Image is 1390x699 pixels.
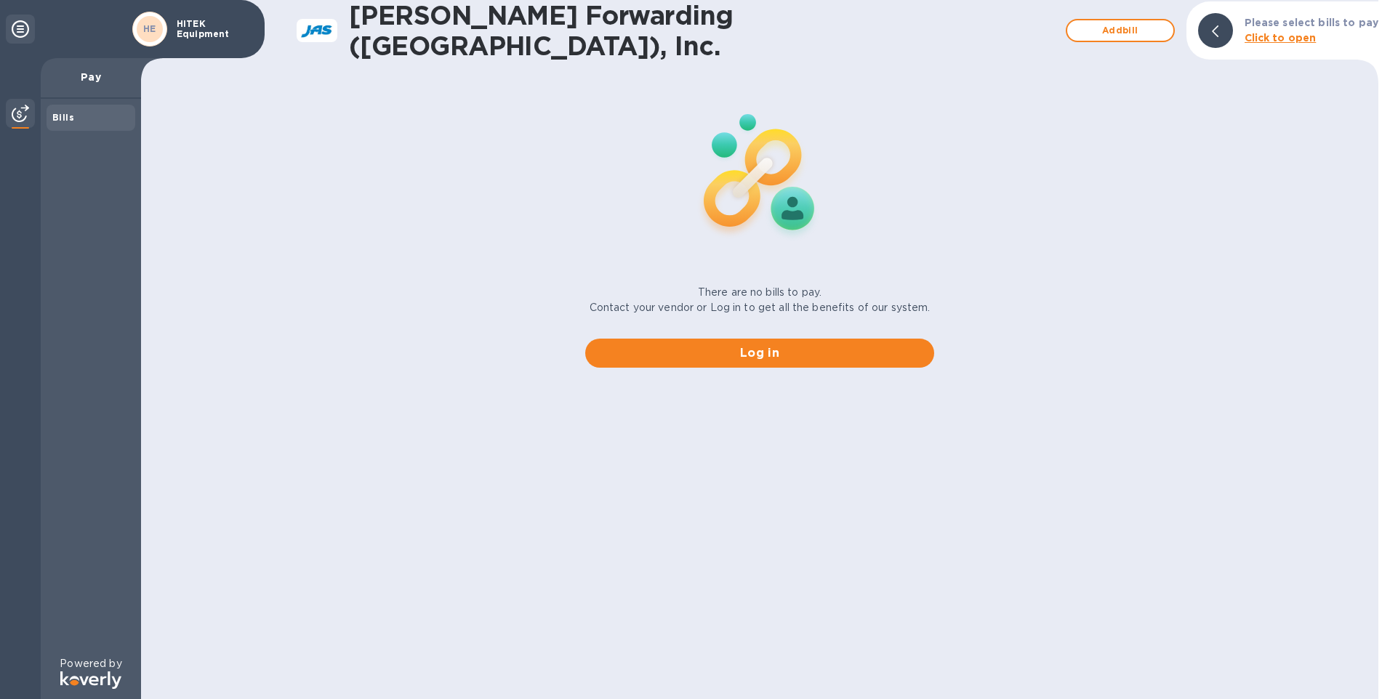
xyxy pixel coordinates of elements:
p: Pay [52,70,129,84]
b: HE [143,23,156,34]
img: Logo [60,671,121,689]
p: HITEK Equipment [177,19,249,39]
button: Log in [585,339,934,368]
button: Addbill [1066,19,1175,42]
span: Add bill [1079,22,1162,39]
b: Click to open [1245,32,1317,44]
p: There are no bills to pay. Contact your vendor or Log in to get all the benefits of our system. [590,285,931,315]
b: Please select bills to pay [1245,17,1378,28]
b: Bills [52,112,74,123]
span: Log in [597,344,923,362]
p: Powered by [60,656,121,671]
